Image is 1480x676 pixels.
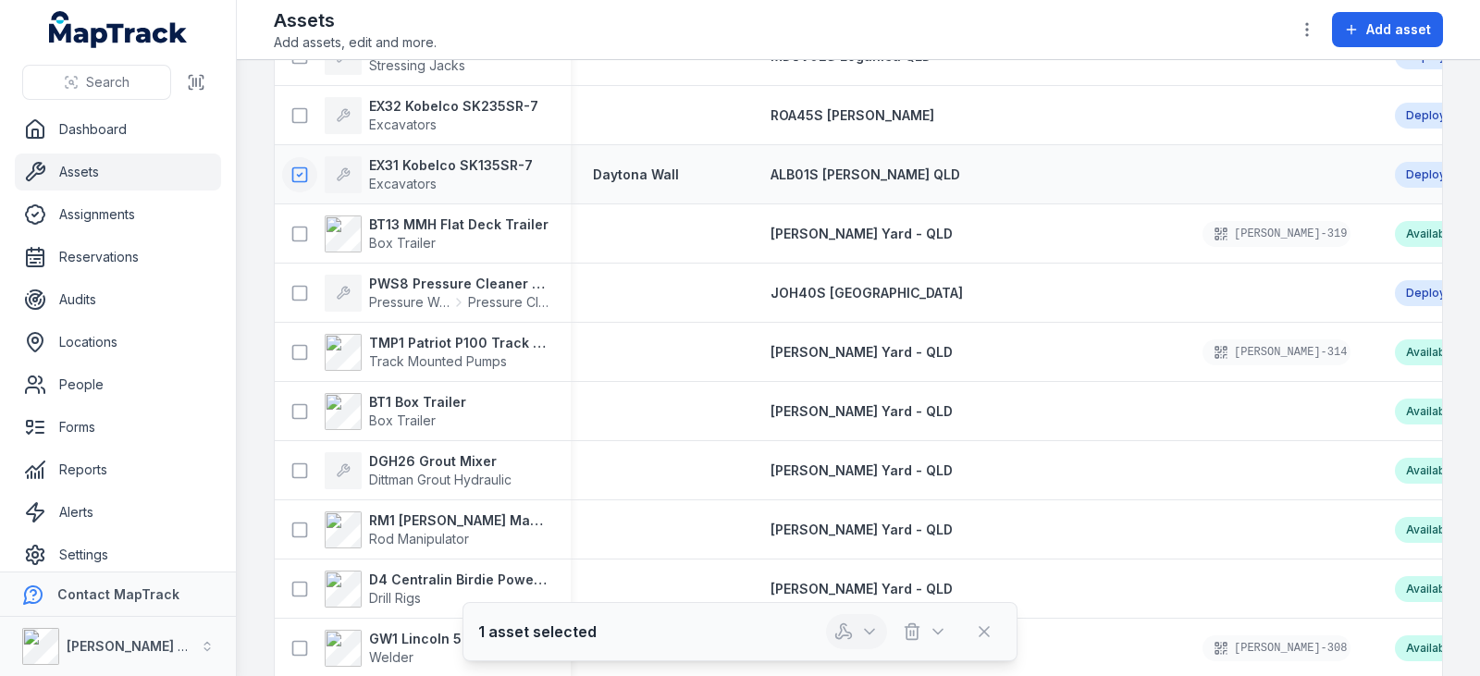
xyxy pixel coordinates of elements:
div: Deployed [1395,280,1472,306]
strong: 1 asset selected [478,621,597,643]
a: EX32 Kobelco SK235SR-7Excavators [325,97,538,134]
span: [PERSON_NAME] Yard - QLD [771,403,953,419]
span: Pressure Cleaner Skid Mounted [468,293,549,312]
span: Track Mounted Pumps [369,353,507,369]
span: Box Trailer [369,412,436,428]
strong: TMP1 Patriot P100 Track Concrete Pump [369,334,549,352]
a: [PERSON_NAME] Yard - QLD [771,402,953,421]
a: GW1 Lincoln 500Welder [325,630,480,667]
a: PWS8 Pressure Cleaner Skid MountedPressure WashersPressure Cleaner Skid Mounted [325,275,549,312]
div: Available [1395,399,1467,424]
button: Add asset [1332,12,1443,47]
span: Pressure Washers [369,293,450,312]
a: Reservations [15,239,221,276]
a: BT13 MMH Flat Deck TrailerBox Trailer [325,215,549,252]
a: JOH40S [GEOGRAPHIC_DATA] [771,284,963,302]
span: ROA45S [PERSON_NAME] [771,107,934,123]
span: [PERSON_NAME] Yard - QLD [771,462,953,478]
a: TMP1 Patriot P100 Track Concrete PumpTrack Mounted Pumps [325,334,549,371]
a: People [15,366,221,403]
span: Welder [369,649,413,665]
a: Dashboard [15,111,221,148]
a: Daytona Wall [593,166,679,184]
a: ROA45S [PERSON_NAME] [771,106,934,125]
a: Reports [15,451,221,488]
span: Add assets, edit and more. [274,33,437,52]
div: Available [1395,517,1467,543]
div: Deployed [1395,162,1472,188]
div: Available [1395,221,1467,247]
a: EX31 Kobelco SK135SR-7Excavators [325,156,533,193]
a: MapTrack [49,11,188,48]
span: [PERSON_NAME] Yard - QLD [771,581,953,596]
span: [PERSON_NAME] Yard - QLD [771,344,953,360]
span: [PERSON_NAME] Yard - QLD [771,226,953,241]
a: Alerts [15,494,221,531]
a: Assets [15,154,221,191]
strong: PWS8 Pressure Cleaner Skid Mounted [369,275,549,293]
span: Box Trailer [369,235,436,251]
strong: [PERSON_NAME] Group [67,638,218,654]
button: Search [22,65,171,100]
strong: BT13 MMH Flat Deck Trailer [369,215,549,234]
span: [PERSON_NAME] Yard - QLD [771,522,953,537]
a: [PERSON_NAME] Yard - QLD [771,225,953,243]
span: Excavators [369,176,437,191]
span: Rod Manipulator [369,531,469,547]
a: D4 Centralin Birdie Power PackDrill Rigs [325,571,549,608]
div: Available [1395,339,1467,365]
strong: Contact MapTrack [57,586,179,602]
a: [PERSON_NAME] Yard - QLD [771,521,953,539]
span: Excavators [369,117,437,132]
div: [PERSON_NAME]-308 [1202,635,1350,661]
strong: EX32 Kobelco SK235SR-7 [369,97,538,116]
span: Add asset [1366,20,1431,39]
h2: Assets [274,7,437,33]
strong: D4 Centralin Birdie Power Pack [369,571,549,589]
div: [PERSON_NAME]-319 [1202,221,1350,247]
a: ALB01S [PERSON_NAME] QLD [771,166,960,184]
span: JOH40S [GEOGRAPHIC_DATA] [771,285,963,301]
div: Deployed [1395,103,1472,129]
span: MDJV02S Loganlea QLD [771,48,931,64]
strong: GW1 Lincoln 500 [369,630,480,648]
div: [PERSON_NAME]-314 [1202,339,1350,365]
div: Available [1395,458,1467,484]
span: Dittman Grout Hydraulic [369,472,512,487]
a: [PERSON_NAME] Yard - QLD [771,343,953,362]
div: Available [1395,576,1467,602]
a: Forms [15,409,221,446]
a: [PERSON_NAME] Yard - QLD [771,580,953,598]
a: Audits [15,281,221,318]
span: Stressing Jacks [369,57,465,73]
a: RM1 [PERSON_NAME] ManipulatorRod Manipulator [325,511,549,548]
span: ALB01S [PERSON_NAME] QLD [771,166,960,182]
strong: BT1 Box Trailer [369,393,466,412]
strong: DGH26 Grout Mixer [369,452,512,471]
strong: EX31 Kobelco SK135SR-7 [369,156,533,175]
a: Assignments [15,196,221,233]
a: BT1 Box TrailerBox Trailer [325,393,466,430]
strong: RM1 [PERSON_NAME] Manipulator [369,511,549,530]
a: [PERSON_NAME] Yard - QLD [771,461,953,480]
a: Settings [15,536,221,573]
span: Search [86,73,129,92]
a: Locations [15,324,221,361]
span: Drill Rigs [369,590,421,606]
div: Available [1395,635,1467,661]
a: DGH26 Grout MixerDittman Grout Hydraulic [325,452,512,489]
